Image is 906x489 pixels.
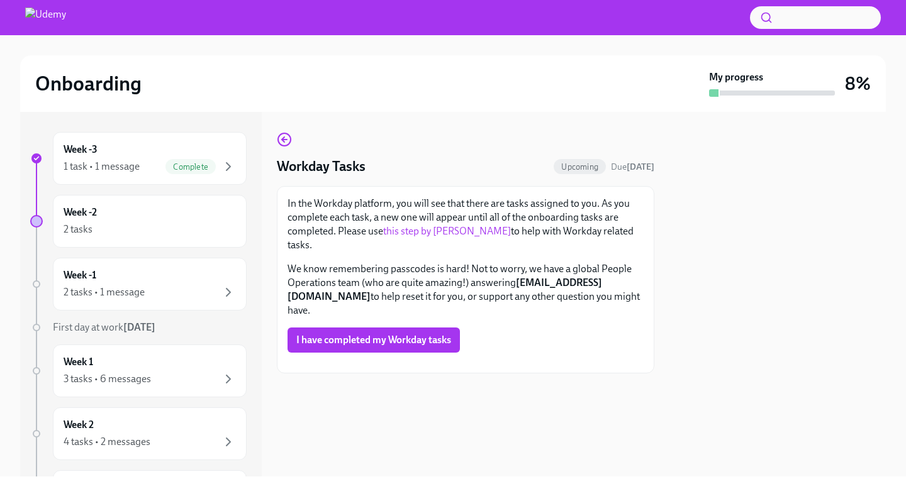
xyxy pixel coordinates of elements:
[30,258,247,310] a: Week -12 tasks • 1 message
[165,162,216,172] span: Complete
[383,225,511,237] a: this step by [PERSON_NAME]
[64,355,93,369] h6: Week 1
[64,223,92,236] div: 2 tasks
[64,418,94,432] h6: Week 2
[64,206,97,219] h6: Week -2
[288,262,644,317] p: We know remembering passcodes is hard! Not to worry, we have a global People Operations team (who...
[709,70,763,84] strong: My progress
[288,327,460,353] button: I have completed my Workday tasks
[288,197,644,252] p: In the Workday platform, you will see that there are tasks assigned to you. As you complete each ...
[64,160,140,173] div: 1 task • 1 message
[64,372,151,386] div: 3 tasks • 6 messages
[30,407,247,460] a: Week 24 tasks • 2 messages
[277,157,366,176] h4: Workday Tasks
[30,344,247,397] a: Week 13 tasks • 6 messages
[64,143,98,157] h6: Week -3
[64,285,145,299] div: 2 tasks • 1 message
[35,71,142,96] h2: Onboarding
[611,162,654,172] span: Due
[64,435,150,449] div: 4 tasks • 2 messages
[296,334,451,346] span: I have completed my Workday tasks
[845,72,871,95] h3: 8%
[123,321,155,333] strong: [DATE]
[53,321,155,333] span: First day at work
[30,321,247,334] a: First day at work[DATE]
[25,8,66,28] img: Udemy
[554,162,606,172] span: Upcoming
[611,161,654,173] span: September 15th, 2025 13:00
[30,132,247,185] a: Week -31 task • 1 messageComplete
[30,195,247,248] a: Week -22 tasks
[627,162,654,172] strong: [DATE]
[64,268,96,282] h6: Week -1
